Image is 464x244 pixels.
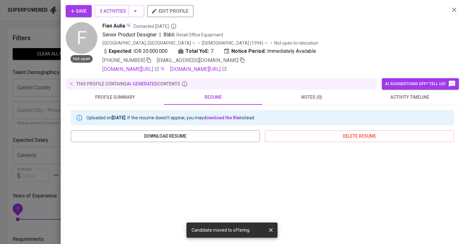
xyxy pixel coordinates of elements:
[102,22,125,30] span: Fian Aulia
[157,57,238,63] span: [EMAIL_ADDRESS][DOMAIN_NAME]
[95,5,144,17] button: 3 Activities
[159,31,161,39] span: |
[265,130,454,142] button: delete resume
[160,66,165,71] img: magic_wand.svg
[87,112,255,123] div: Uploaded on . If the resume doesn't appear, you may instead.
[204,115,239,120] a: download the file
[102,66,159,73] a: [DOMAIN_NAME][URL]
[133,23,177,29] span: Contacted [DATE]
[170,23,177,29] svg: By Batam recruiter
[170,66,227,73] a: [DOMAIN_NAME][URL]
[100,7,139,15] span: 3 Activities
[102,47,168,55] div: IDR 20.000.000
[127,81,157,86] span: AI-generated
[112,115,125,120] b: [DATE]
[76,132,255,140] span: download resume
[211,47,213,55] span: 7
[102,40,196,46] div: [GEOGRAPHIC_DATA], [GEOGRAPHIC_DATA]
[385,80,456,88] span: AI suggestions off? Tell us!
[223,47,316,55] div: Immediately Available
[152,7,188,15] span: edit profile
[202,40,250,46] span: [DEMOGRAPHIC_DATA]
[102,32,157,38] span: Senior Product Designer
[66,5,92,17] button: Save
[71,130,260,142] button: download resume
[274,40,318,46] p: Not open to relocation
[202,40,268,46] div: (1994)
[147,5,193,17] button: edit profile
[231,47,266,55] b: Notice Period:
[71,7,87,15] span: Save
[70,56,93,62] span: Not open
[364,93,455,101] span: activity timeline
[163,32,174,38] span: Blibli
[168,93,259,101] span: resume
[147,8,193,13] a: edit profile
[126,23,131,28] img: magic_wand.svg
[382,78,459,90] button: AI suggestions off? Tell us!
[70,93,160,101] span: profile summary
[109,47,132,55] b: Expected:
[270,132,449,140] span: delete resume
[176,32,223,37] span: Retail Office Equipment
[186,47,209,55] b: Total YoE:
[76,81,180,87] p: this profile contains contents
[66,22,97,54] div: F
[266,93,357,101] span: notes (0)
[102,57,145,63] span: [PHONE_NUMBER]
[192,224,250,236] div: Candidate moved to offering.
